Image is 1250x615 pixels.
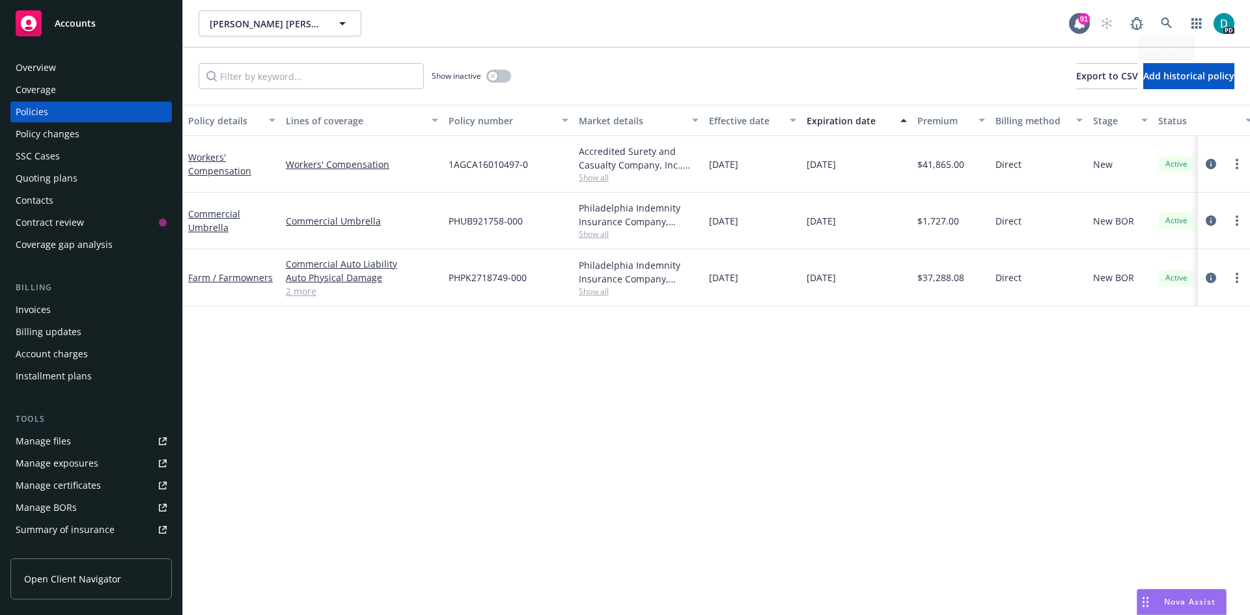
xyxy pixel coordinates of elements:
[10,281,172,294] div: Billing
[1164,596,1215,607] span: Nova Assist
[16,431,71,452] div: Manage files
[1163,272,1189,284] span: Active
[286,271,438,284] a: Auto Physical Damage
[16,321,81,342] div: Billing updates
[917,157,964,171] span: $41,865.00
[16,344,88,364] div: Account charges
[10,413,172,426] div: Tools
[10,344,172,364] a: Account charges
[188,208,240,234] a: Commercial Umbrella
[16,234,113,255] div: Coverage gap analysis
[188,271,273,284] a: Farm / Farmowners
[807,214,836,228] span: [DATE]
[1137,589,1227,615] button: Nova Assist
[55,18,96,29] span: Accounts
[995,271,1021,284] span: Direct
[574,105,704,136] button: Market details
[1088,105,1153,136] button: Stage
[10,124,172,144] a: Policy changes
[1163,215,1189,226] span: Active
[443,105,574,136] button: Policy number
[16,79,56,100] div: Coverage
[10,102,172,122] a: Policies
[1093,114,1133,128] div: Stage
[579,258,699,286] div: Philadelphia Indemnity Insurance Company, [GEOGRAPHIC_DATA] Insurance Companies
[10,168,172,189] a: Quoting plans
[1184,10,1210,36] a: Switch app
[1154,10,1180,36] a: Search
[1093,214,1134,228] span: New BOR
[1078,12,1090,24] div: 91
[10,497,172,518] a: Manage BORs
[199,63,424,89] input: Filter by keyword...
[286,157,438,171] a: Workers' Compensation
[709,114,782,128] div: Effective date
[432,70,481,81] span: Show inactive
[704,105,801,136] button: Effective date
[579,286,699,297] span: Show all
[16,57,56,78] div: Overview
[16,212,84,233] div: Contract review
[286,284,438,298] a: 2 more
[16,190,53,211] div: Contacts
[917,114,971,128] div: Premium
[449,214,523,228] span: PHUB921758-000
[10,146,172,167] a: SSC Cases
[188,114,261,128] div: Policy details
[1163,158,1189,170] span: Active
[1229,270,1245,286] a: more
[10,5,172,42] a: Accounts
[1214,13,1234,34] img: photo
[709,271,738,284] span: [DATE]
[807,157,836,171] span: [DATE]
[16,102,48,122] div: Policies
[709,157,738,171] span: [DATE]
[995,214,1021,228] span: Direct
[579,114,684,128] div: Market details
[10,366,172,387] a: Installment plans
[995,114,1068,128] div: Billing method
[16,168,77,189] div: Quoting plans
[1143,70,1234,82] span: Add historical policy
[1203,213,1219,228] a: circleInformation
[1094,10,1120,36] a: Start snowing
[10,212,172,233] a: Contract review
[286,214,438,228] a: Commercial Umbrella
[449,157,528,171] span: 1AGCA16010497-0
[709,214,738,228] span: [DATE]
[16,497,77,518] div: Manage BORs
[1137,590,1154,614] div: Drag to move
[16,366,92,387] div: Installment plans
[579,228,699,239] span: Show all
[286,257,438,271] a: Commercial Auto Liability
[10,234,172,255] a: Coverage gap analysis
[1076,70,1138,82] span: Export to CSV
[579,172,699,183] span: Show all
[917,214,959,228] span: $1,727.00
[199,10,361,36] button: [PERSON_NAME] [PERSON_NAME] Dairy
[1158,114,1238,128] div: Status
[449,114,554,128] div: Policy number
[281,105,443,136] button: Lines of coverage
[10,453,172,474] a: Manage exposures
[807,271,836,284] span: [DATE]
[1093,157,1113,171] span: New
[210,17,322,31] span: [PERSON_NAME] [PERSON_NAME] Dairy
[1093,271,1134,284] span: New BOR
[912,105,990,136] button: Premium
[16,519,115,540] div: Summary of insurance
[807,114,893,128] div: Expiration date
[16,124,79,144] div: Policy changes
[16,475,101,496] div: Manage certificates
[24,572,121,586] span: Open Client Navigator
[990,105,1088,136] button: Billing method
[449,271,527,284] span: PHPK2718749-000
[1076,63,1138,89] button: Export to CSV
[579,201,699,228] div: Philadelphia Indemnity Insurance Company, [GEOGRAPHIC_DATA] Insurance Companies
[183,105,281,136] button: Policy details
[10,519,172,540] a: Summary of insurance
[16,453,98,474] div: Manage exposures
[1203,270,1219,286] a: circleInformation
[917,271,964,284] span: $37,288.08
